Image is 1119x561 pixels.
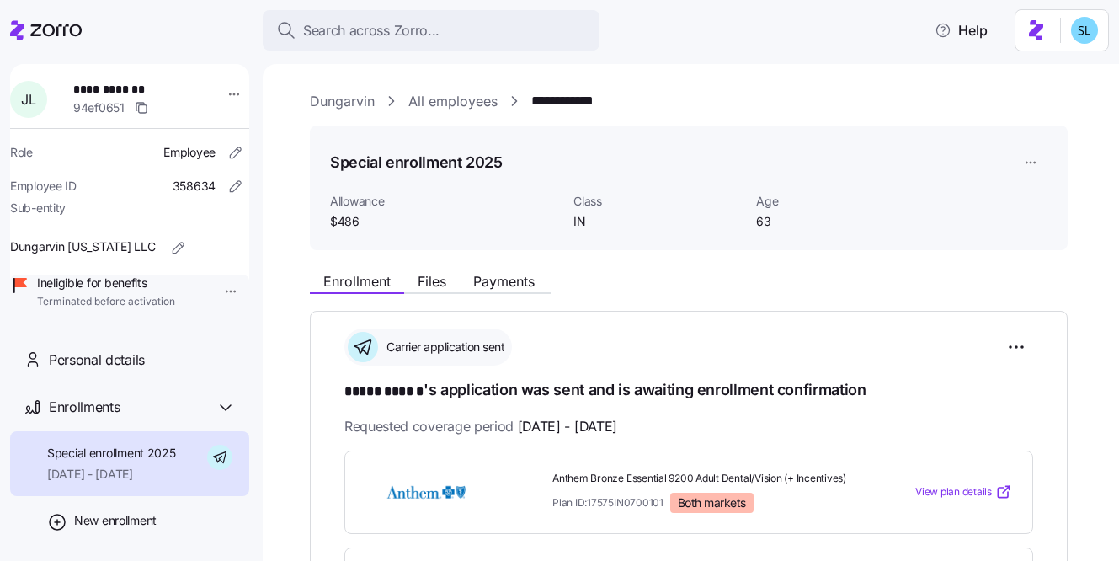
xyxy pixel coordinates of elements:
span: Requested coverage period [344,416,617,437]
span: Role [10,144,33,161]
span: 63 [756,213,925,230]
span: Employee [163,144,216,161]
button: Search across Zorro... [263,10,599,51]
span: Search across Zorro... [303,20,440,41]
span: IN [573,213,743,230]
span: 358634 [173,178,216,195]
span: Both markets [678,495,746,510]
span: Employee ID [10,178,77,195]
h1: Special enrollment 2025 [330,152,503,173]
span: 94ef0651 [73,99,125,116]
span: View plan details [915,484,992,500]
span: Enrollments [49,397,120,418]
img: Anthem [365,473,487,511]
span: Payments [473,275,535,288]
a: All employees [408,91,498,112]
a: Dungarvin [310,91,375,112]
span: Help [935,20,988,40]
h1: 's application was sent and is awaiting enrollment confirmation [344,379,1033,403]
span: $486 [330,213,560,230]
span: J L [21,93,35,106]
span: Personal details [49,350,145,371]
span: Plan ID: 17575IN0700101 [552,495,663,510]
span: Files [418,275,446,288]
span: Terminated before activation [37,295,175,309]
span: New enrollment [74,512,157,529]
span: Sub-entity [10,200,66,216]
a: View plan details [915,484,1012,500]
span: Dungarvin [US_STATE] LLC [10,238,155,255]
span: Ineligible for benefits [37,275,175,291]
span: Age [756,193,925,210]
span: Enrollment [323,275,391,288]
button: Help [921,13,1001,47]
img: 7c620d928e46699fcfb78cede4daf1d1 [1071,17,1098,44]
span: [DATE] - [DATE] [518,416,617,437]
span: Class [573,193,743,210]
span: Carrier application sent [381,339,504,355]
span: [DATE] - [DATE] [47,466,176,483]
span: Anthem Bronze Essential 9200 Adult Dental/Vision (+ Incentives) [552,472,847,486]
span: Special enrollment 2025 [47,445,176,462]
span: Allowance [330,193,560,210]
